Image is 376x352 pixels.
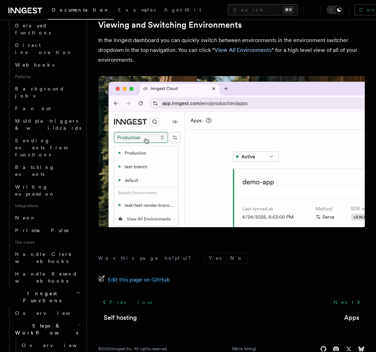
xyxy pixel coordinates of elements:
span: Integrations [12,200,82,211]
kbd: ⌘K [283,6,293,13]
span: Inngest Functions [6,290,76,304]
span: Batching events [15,164,55,177]
a: Documentation [48,2,114,20]
span: Background jobs [15,86,64,99]
span: AgentKit [164,7,201,13]
a: Overview [19,339,82,352]
a: Fan out [12,102,82,115]
span: Examples [118,7,156,13]
a: Examples [114,2,160,19]
span: Multiple triggers & wildcards [15,118,81,131]
img: The environment switcher dropdown menu in the Inngest dashboard [98,76,365,227]
span: Patterns [12,71,82,82]
span: Webhooks [15,62,54,68]
button: Inngest Functions [6,287,82,307]
a: Direct invocation [12,39,82,59]
a: Delayed functions [12,19,82,39]
span: Neon [15,215,36,221]
button: Search...⌘K [228,4,298,15]
div: © 2025 Inngest Inc. All rights reserved. [98,346,168,352]
span: Fan out [15,106,51,111]
span: Writing expression [15,184,55,197]
a: View All Environments [214,47,272,53]
span: Direct invocation [15,42,73,55]
a: Apps [344,313,359,323]
a: Handle Resend webhooks [12,268,82,287]
a: Writing expression [12,181,82,200]
span: Handle Clerk webhooks [15,251,74,264]
a: Edit this page on GitHub [98,275,170,285]
a: Handle Clerk webhooks [12,248,82,268]
a: Self hosting [104,313,137,323]
a: Background jobs [12,82,82,102]
span: Delayed functions [15,23,51,35]
button: No [226,253,247,263]
span: Handle Resend webhooks [15,271,77,284]
a: Batching events [12,161,82,181]
a: We're hiring! [232,346,256,352]
span: Edit this page on GitHub [108,275,170,285]
a: Multiple triggers & wildcards [12,115,82,134]
p: In the Inngest dashboard you can quickly switch between environments in the environment switcher ... [98,35,365,65]
span: Documentation [52,7,110,13]
a: Neon [12,211,82,224]
p: Was this page helpful? [98,255,196,262]
span: Prisma Pulse [15,228,69,233]
a: AgentKit [160,2,205,19]
span: Overview [22,343,94,348]
span: Steps & Workflows [12,322,78,336]
span: Sending events from functions [15,138,67,157]
button: Toggle dark mode [327,6,343,14]
a: Viewing and Switching Environments [98,20,242,30]
span: Overview [15,310,87,316]
button: Steps & Workflows [12,319,82,339]
a: Sending events from functions [12,134,82,161]
a: Webhooks [12,59,82,71]
a: Prisma Pulse [12,224,82,237]
a: Previous [98,296,156,309]
a: Overview [12,307,82,319]
span: Use cases [12,237,82,248]
a: Next [329,296,365,309]
button: Yes [205,253,226,263]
